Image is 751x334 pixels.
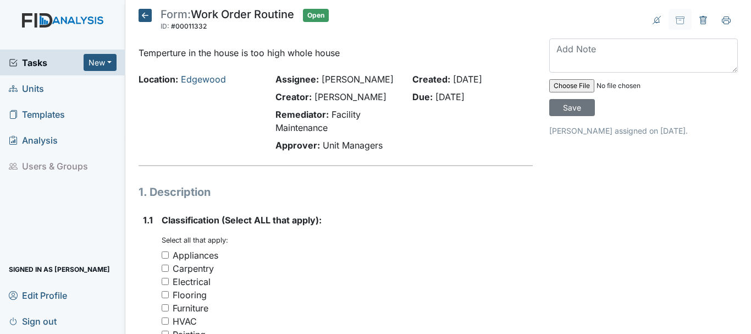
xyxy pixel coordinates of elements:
strong: Approver: [275,140,320,151]
div: Furniture [173,302,208,315]
button: New [84,54,117,71]
input: Electrical [162,278,169,285]
span: Edit Profile [9,287,67,304]
div: Flooring [173,288,207,302]
span: Templates [9,106,65,123]
input: HVAC [162,317,169,325]
strong: Creator: [275,91,312,102]
a: Tasks [9,56,84,69]
span: #00011332 [171,22,207,30]
strong: Location: [139,74,178,85]
span: [PERSON_NAME] [314,91,386,102]
input: Save [549,99,595,116]
div: Appliances [173,249,218,262]
span: Signed in as [PERSON_NAME] [9,261,110,278]
strong: Due: [412,91,433,102]
label: 1.1 [143,213,153,227]
span: [PERSON_NAME] [322,74,394,85]
span: Analysis [9,132,58,149]
input: Furniture [162,304,169,311]
span: Open [303,9,329,22]
p: Temperture in the house is too high whole house [139,46,533,59]
strong: Assignee: [275,74,319,85]
strong: Remediator: [275,109,329,120]
input: Carpentry [162,265,169,272]
span: Sign out [9,313,57,330]
span: [DATE] [435,91,465,102]
span: Classification (Select ALL that apply): [162,215,322,226]
div: HVAC [173,315,197,328]
span: ID: [161,22,169,30]
input: Flooring [162,291,169,298]
div: Carpentry [173,262,214,275]
span: Unit Managers [323,140,383,151]
a: Edgewood [181,74,226,85]
span: Units [9,80,44,97]
p: [PERSON_NAME] assigned on [DATE]. [549,125,738,136]
span: Form: [161,8,191,21]
div: Electrical [173,275,211,288]
div: Work Order Routine [161,9,294,33]
small: Select all that apply: [162,236,228,244]
strong: Created: [412,74,450,85]
h1: 1. Description [139,184,533,200]
span: [DATE] [453,74,482,85]
input: Appliances [162,251,169,259]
